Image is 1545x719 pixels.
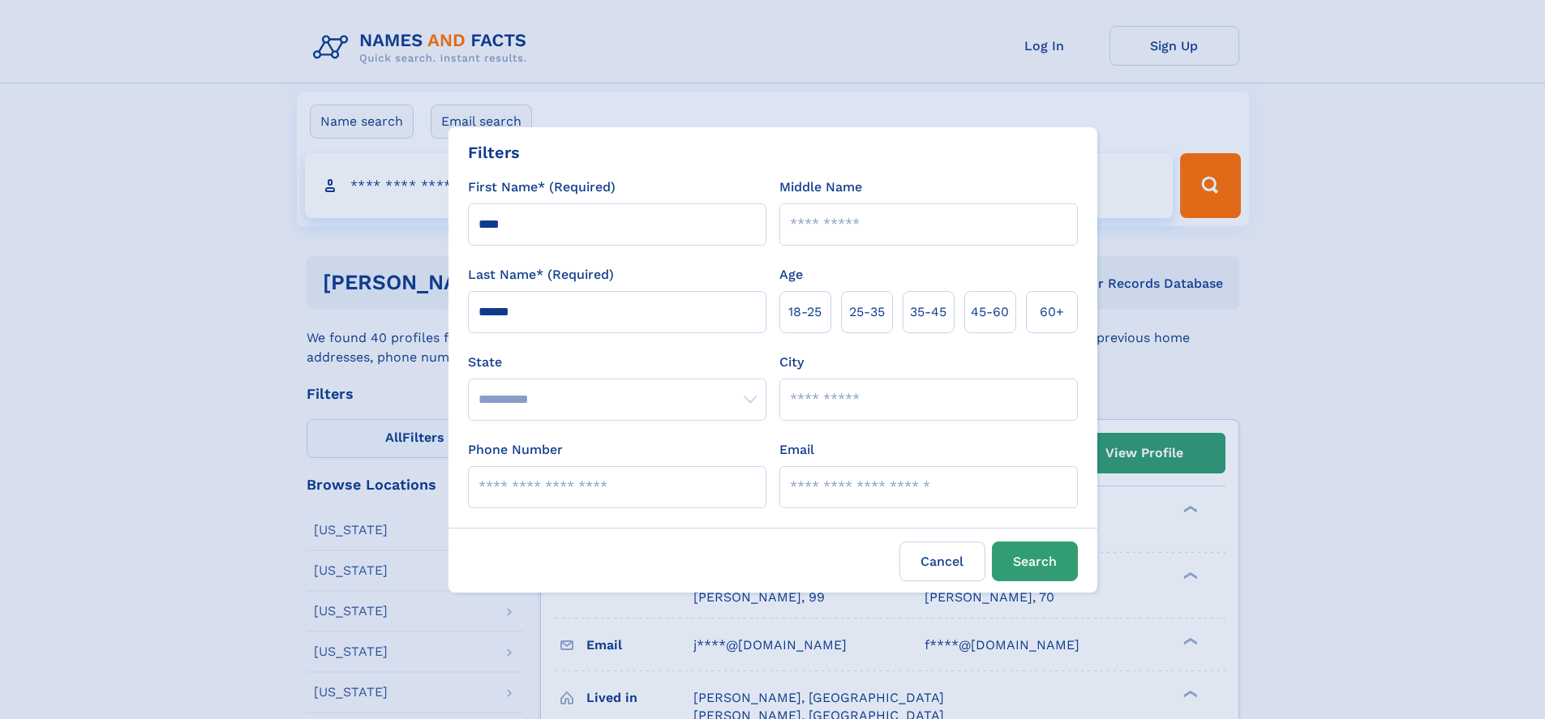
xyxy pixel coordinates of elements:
[468,265,614,285] label: Last Name* (Required)
[992,541,1078,581] button: Search
[779,353,804,372] label: City
[1040,302,1064,322] span: 60+
[899,541,985,581] label: Cancel
[910,302,946,322] span: 35‑45
[468,178,616,197] label: First Name* (Required)
[468,140,520,165] div: Filters
[779,265,803,285] label: Age
[788,302,822,322] span: 18‑25
[779,440,814,460] label: Email
[849,302,885,322] span: 25‑35
[468,440,563,460] label: Phone Number
[468,353,766,372] label: State
[971,302,1009,322] span: 45‑60
[779,178,862,197] label: Middle Name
